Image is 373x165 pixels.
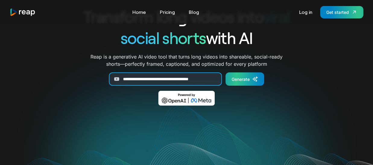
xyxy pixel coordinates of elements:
[90,53,283,68] p: Reap is a generative AI video tool that turns long videos into shareable, social-ready shorts—per...
[186,7,202,17] a: Blog
[320,6,363,18] a: Get started
[158,91,215,106] img: Powered by OpenAI & Meta
[226,72,264,86] a: Generate
[61,72,312,86] form: Generate Form
[296,7,315,17] a: Log in
[121,28,206,47] span: social shorts
[129,7,149,17] a: Home
[61,27,312,48] h1: with AI
[157,7,178,17] a: Pricing
[10,8,36,16] a: home
[232,76,250,82] div: Generate
[10,8,36,16] img: reap logo
[326,9,349,15] div: Get started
